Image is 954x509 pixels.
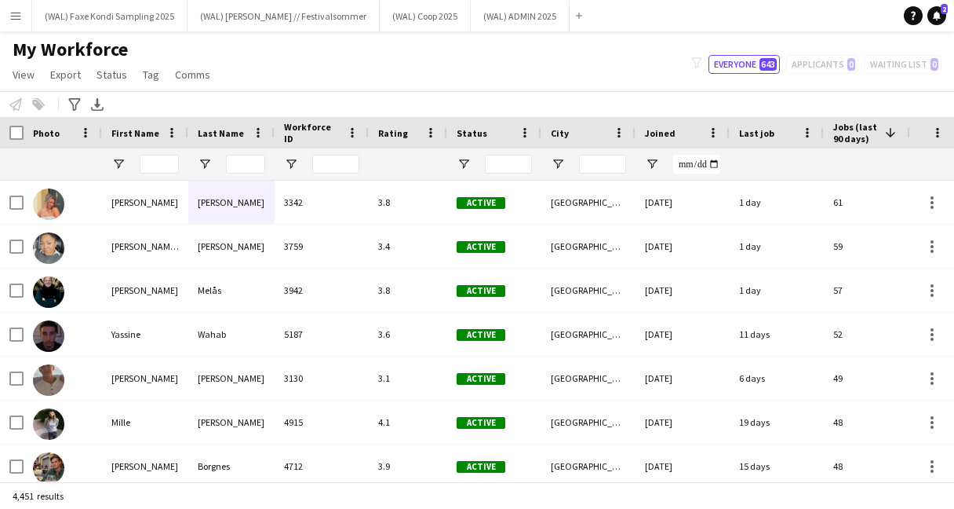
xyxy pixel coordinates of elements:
[33,276,64,308] img: Kasper André Melås
[541,181,635,224] div: [GEOGRAPHIC_DATA]
[457,417,505,429] span: Active
[541,357,635,400] div: [GEOGRAPHIC_DATA]
[188,445,275,488] div: Borgnes
[65,95,84,114] app-action-btn: Advanced filters
[635,225,730,268] div: [DATE]
[369,357,447,400] div: 3.1
[32,1,188,31] button: (WAL) Faxe Kondi Sampling 2025
[457,127,487,139] span: Status
[188,1,380,31] button: (WAL) [PERSON_NAME] // Festivalsommer
[96,68,127,82] span: Status
[188,313,275,356] div: Wahab
[730,445,824,488] div: 15 days
[226,155,265,174] input: Last Name Filter Input
[188,181,275,224] div: [PERSON_NAME]
[380,1,471,31] button: (WAL) Coop 2025
[312,155,359,174] input: Workforce ID Filter Input
[730,313,824,356] div: 11 days
[275,181,369,224] div: 3342
[635,269,730,312] div: [DATE]
[457,241,505,253] span: Active
[188,401,275,444] div: [PERSON_NAME]
[635,445,730,488] div: [DATE]
[551,127,569,139] span: City
[824,445,926,488] div: 48
[369,181,447,224] div: 3.8
[824,269,926,312] div: 57
[730,181,824,224] div: 1 day
[824,401,926,444] div: 48
[541,401,635,444] div: [GEOGRAPHIC_DATA]
[188,357,275,400] div: [PERSON_NAME]
[730,225,824,268] div: 1 day
[284,157,298,171] button: Open Filter Menu
[824,357,926,400] div: 49
[275,269,369,312] div: 3942
[369,269,447,312] div: 3.8
[143,68,159,82] span: Tag
[485,155,532,174] input: Status Filter Input
[541,313,635,356] div: [GEOGRAPHIC_DATA]
[44,64,87,85] a: Export
[635,313,730,356] div: [DATE]
[457,329,505,341] span: Active
[111,127,159,139] span: First Name
[137,64,166,85] a: Tag
[175,68,210,82] span: Comms
[102,225,188,268] div: [PERSON_NAME] [PERSON_NAME]
[471,1,570,31] button: (WAL) ADMIN 2025
[275,357,369,400] div: 3130
[275,445,369,488] div: 4712
[275,313,369,356] div: 5187
[13,38,128,61] span: My Workforce
[730,357,824,400] div: 6 days
[111,157,126,171] button: Open Filter Menu
[635,181,730,224] div: [DATE]
[708,55,780,74] button: Everyone643
[169,64,217,85] a: Comms
[369,313,447,356] div: 3.6
[140,155,179,174] input: First Name Filter Input
[739,127,774,139] span: Last job
[88,95,107,114] app-action-btn: Export XLSX
[824,181,926,224] div: 61
[33,408,64,440] img: Mille Berger
[635,401,730,444] div: [DATE]
[90,64,133,85] a: Status
[579,155,626,174] input: City Filter Input
[457,373,505,385] span: Active
[102,401,188,444] div: Mille
[369,401,447,444] div: 4.1
[541,445,635,488] div: [GEOGRAPHIC_DATA]
[457,157,471,171] button: Open Filter Menu
[33,320,64,352] img: Yassine Wahab
[50,68,81,82] span: Export
[102,181,188,224] div: [PERSON_NAME]
[33,452,64,484] img: Wilmer Borgnes
[457,197,505,209] span: Active
[369,445,447,488] div: 3.9
[275,401,369,444] div: 4915
[541,269,635,312] div: [GEOGRAPHIC_DATA]
[730,401,824,444] div: 19 days
[541,225,635,268] div: [GEOGRAPHIC_DATA]
[378,127,408,139] span: Rating
[941,4,948,14] span: 2
[457,285,505,297] span: Active
[824,313,926,356] div: 52
[645,127,675,139] span: Joined
[102,357,188,400] div: [PERSON_NAME]
[6,64,41,85] a: View
[275,225,369,268] div: 3759
[102,269,188,312] div: [PERSON_NAME]
[33,233,64,264] img: Daniela Alejandra Eriksen Stenvadet
[198,127,244,139] span: Last Name
[188,225,275,268] div: [PERSON_NAME]
[33,364,64,396] img: Charlie Thomassen
[927,6,946,25] a: 2
[673,155,720,174] input: Joined Filter Input
[645,157,659,171] button: Open Filter Menu
[284,121,340,145] span: Workforce ID
[635,357,730,400] div: [DATE]
[102,445,188,488] div: [PERSON_NAME]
